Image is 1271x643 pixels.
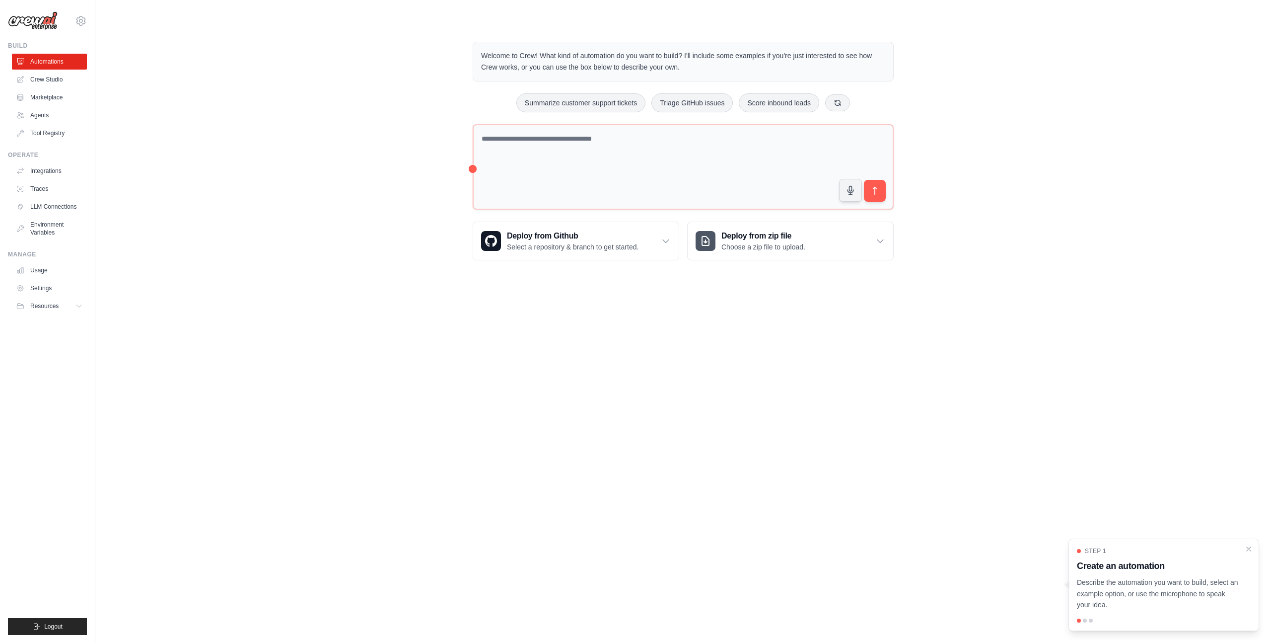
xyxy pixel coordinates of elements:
p: Choose a zip file to upload. [721,242,805,252]
a: Automations [12,54,87,70]
span: Step 1 [1085,547,1106,555]
img: Logo [8,11,58,30]
a: Integrations [12,163,87,179]
a: Usage [12,262,87,278]
div: Operate [8,151,87,159]
h3: Create an automation [1077,559,1239,573]
p: Describe the automation you want to build, select an example option, or use the microphone to spe... [1077,577,1239,611]
a: LLM Connections [12,199,87,215]
a: Marketplace [12,89,87,105]
a: Environment Variables [12,217,87,241]
h3: Deploy from zip file [721,230,805,242]
div: Build [8,42,87,50]
h3: Deploy from Github [507,230,638,242]
a: Traces [12,181,87,197]
button: Logout [8,618,87,635]
div: Manage [8,250,87,258]
p: Select a repository & branch to get started. [507,242,638,252]
a: Settings [12,280,87,296]
a: Tool Registry [12,125,87,141]
button: Triage GitHub issues [651,93,733,112]
button: Close walkthrough [1245,545,1253,553]
div: Chatwidget [1221,595,1271,643]
span: Logout [44,623,63,631]
iframe: Chat Widget [1221,595,1271,643]
a: Crew Studio [12,72,87,87]
button: Score inbound leads [739,93,819,112]
span: Resources [30,302,59,310]
a: Agents [12,107,87,123]
p: Welcome to Crew! What kind of automation do you want to build? I'll include some examples if you'... [481,50,885,73]
button: Resources [12,298,87,314]
button: Summarize customer support tickets [516,93,645,112]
